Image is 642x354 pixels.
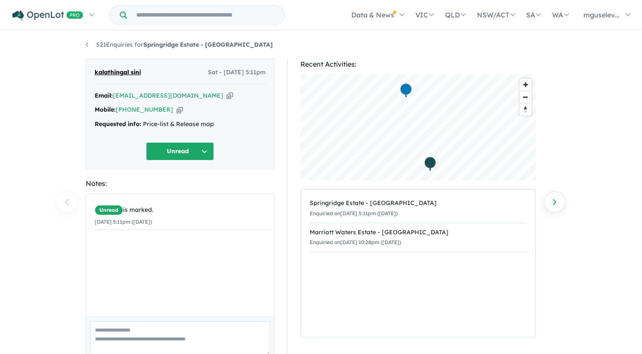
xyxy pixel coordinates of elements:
button: Reset bearing to north [519,103,532,115]
small: Enquiried on [DATE] 10:28pm ([DATE]) [310,239,401,245]
div: Map marker [423,156,436,172]
div: Marriott Waters Estate - [GEOGRAPHIC_DATA] [310,228,527,238]
small: [DATE] 5:11pm ([DATE]) [95,219,152,225]
strong: Mobile: [95,106,116,113]
div: Map marker [399,83,412,98]
div: Recent Activities: [300,59,536,70]
canvas: Map [300,74,536,180]
div: Notes: [86,178,275,189]
strong: Springridge Estate - [GEOGRAPHIC_DATA] [143,41,273,48]
small: Enquiried on [DATE] 5:11pm ([DATE]) [310,210,398,216]
a: 521Enquiries forSpringridge Estate - [GEOGRAPHIC_DATA] [86,41,273,48]
span: mguselev... [583,11,620,19]
div: Springridge Estate - [GEOGRAPHIC_DATA] [310,198,527,208]
span: kalathingal sini [95,67,141,78]
a: [EMAIL_ADDRESS][DOMAIN_NAME] [113,92,223,99]
strong: Email: [95,92,113,99]
button: Copy [227,91,233,100]
button: Zoom in [519,79,532,91]
button: Zoom out [519,91,532,103]
a: Marriott Waters Estate - [GEOGRAPHIC_DATA]Enquiried on[DATE] 10:28pm ([DATE]) [310,223,527,253]
button: Unread [146,142,214,160]
span: Unread [95,205,123,215]
nav: breadcrumb [86,40,557,50]
strong: Requested info: [95,120,141,128]
div: is marked. [95,205,272,215]
input: Try estate name, suburb, builder or developer [129,6,283,24]
a: Springridge Estate - [GEOGRAPHIC_DATA]Enquiried on[DATE] 5:11pm ([DATE]) [310,194,527,223]
span: Sat - [DATE] 5:11pm [208,67,266,78]
a: [PHONE_NUMBER] [116,106,173,113]
button: Copy [177,105,183,114]
img: Openlot PRO Logo White [12,10,83,21]
div: Price-list & Release map [95,119,266,129]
